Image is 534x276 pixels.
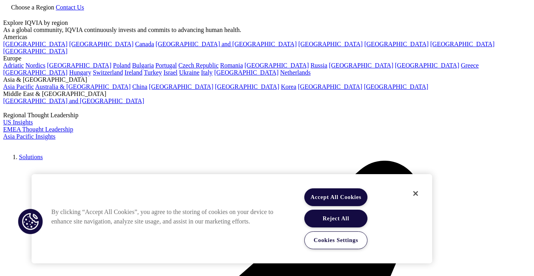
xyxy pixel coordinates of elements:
a: [GEOGRAPHIC_DATA] [364,83,428,90]
a: Ukraine [179,69,200,76]
a: Contact Us [56,4,84,11]
span: Choose a Region [11,4,54,11]
div: Middle East & [GEOGRAPHIC_DATA] [3,90,531,98]
div: Regional Thought Leadership [3,112,531,119]
a: Ireland [125,69,142,76]
button: Accept All Cookies [304,188,367,206]
div: As a global community, IQVIA continuously invests and commits to advancing human health. [3,26,531,34]
a: Bulgaria [132,62,154,69]
a: Nordics [25,62,45,69]
a: [GEOGRAPHIC_DATA] [245,62,309,69]
a: Czech Republic [178,62,219,69]
a: US Insights [3,119,33,126]
a: Hungary [69,69,91,76]
a: Asia Pacific [3,83,34,90]
a: [GEOGRAPHIC_DATA] [329,62,393,69]
a: Asia Pacific Insights [3,133,55,140]
a: Australia & [GEOGRAPHIC_DATA] [35,83,131,90]
a: Italy [201,69,212,76]
a: [GEOGRAPHIC_DATA] [69,41,133,47]
a: Korea [281,83,296,90]
a: [GEOGRAPHIC_DATA] [149,83,213,90]
a: [GEOGRAPHIC_DATA] [298,41,363,47]
a: Switzerland [93,69,123,76]
img: Company Logo [18,209,43,234]
a: [GEOGRAPHIC_DATA] [298,83,362,90]
a: Portugal [156,62,177,69]
a: [GEOGRAPHIC_DATA] [3,69,67,76]
a: [GEOGRAPHIC_DATA] [430,41,495,47]
a: Netherlands [280,69,311,76]
a: EMEA Thought Leadership [3,126,73,133]
a: [GEOGRAPHIC_DATA] [215,83,279,90]
button: Cookies Settings, Opens the preference center dialog [304,231,367,249]
a: [GEOGRAPHIC_DATA] [3,41,67,47]
div: By clicking “Accept All Cookies”, you agree to the storing of cookies on your device to enhance s... [51,207,288,230]
div: Explore IQVIA by region [3,19,531,26]
a: [GEOGRAPHIC_DATA] [47,62,111,69]
a: China [132,83,147,90]
a: [GEOGRAPHIC_DATA] and [GEOGRAPHIC_DATA] [3,98,144,104]
a: Turkey [144,69,162,76]
a: Israel [163,69,178,76]
a: [GEOGRAPHIC_DATA] [3,48,67,54]
a: Solutions [19,154,43,160]
div: Europe [3,55,531,62]
a: [GEOGRAPHIC_DATA] [214,69,279,76]
a: [GEOGRAPHIC_DATA] and [GEOGRAPHIC_DATA] [156,41,296,47]
button: Cookies [18,209,43,234]
a: Russia [311,62,328,69]
div: Privacy [32,174,432,263]
a: Greece [461,62,479,69]
div: Asia & [GEOGRAPHIC_DATA] [3,76,531,83]
button: Close [407,185,424,202]
a: Adriatic [3,62,24,69]
div: Americas [3,34,531,41]
a: [GEOGRAPHIC_DATA] [395,62,459,69]
a: Romania [220,62,243,69]
a: Canada [135,41,154,47]
div: Cookie banner [32,174,432,263]
a: [GEOGRAPHIC_DATA] [364,41,429,47]
button: Reject All [304,210,367,227]
a: Poland [113,62,130,69]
